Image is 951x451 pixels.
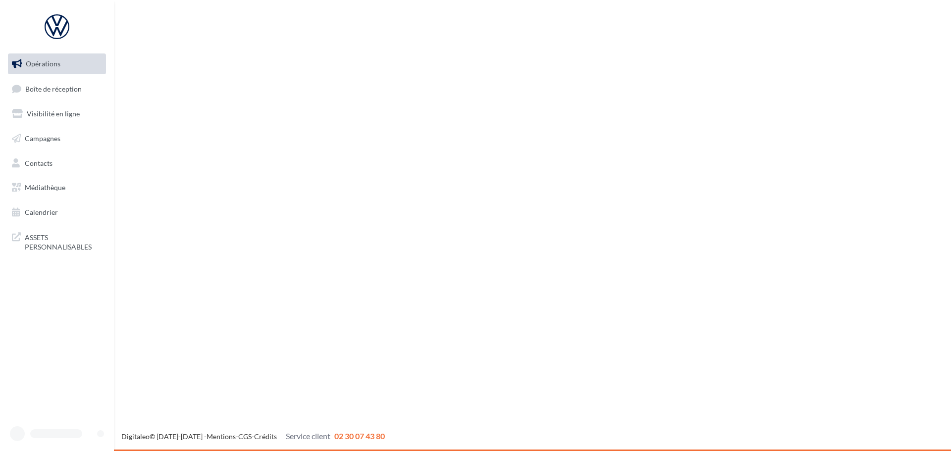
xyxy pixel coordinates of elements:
[6,103,108,124] a: Visibilité en ligne
[25,208,58,216] span: Calendrier
[6,53,108,74] a: Opérations
[121,432,385,441] span: © [DATE]-[DATE] - - -
[6,227,108,256] a: ASSETS PERSONNALISABLES
[25,134,60,143] span: Campagnes
[6,202,108,223] a: Calendrier
[334,431,385,441] span: 02 30 07 43 80
[25,231,102,252] span: ASSETS PERSONNALISABLES
[207,432,236,441] a: Mentions
[6,153,108,174] a: Contacts
[25,183,65,192] span: Médiathèque
[286,431,330,441] span: Service client
[25,84,82,93] span: Boîte de réception
[6,78,108,100] a: Boîte de réception
[121,432,150,441] a: Digitaleo
[254,432,277,441] a: Crédits
[6,177,108,198] a: Médiathèque
[238,432,252,441] a: CGS
[25,158,53,167] span: Contacts
[26,59,60,68] span: Opérations
[27,109,80,118] span: Visibilité en ligne
[6,128,108,149] a: Campagnes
